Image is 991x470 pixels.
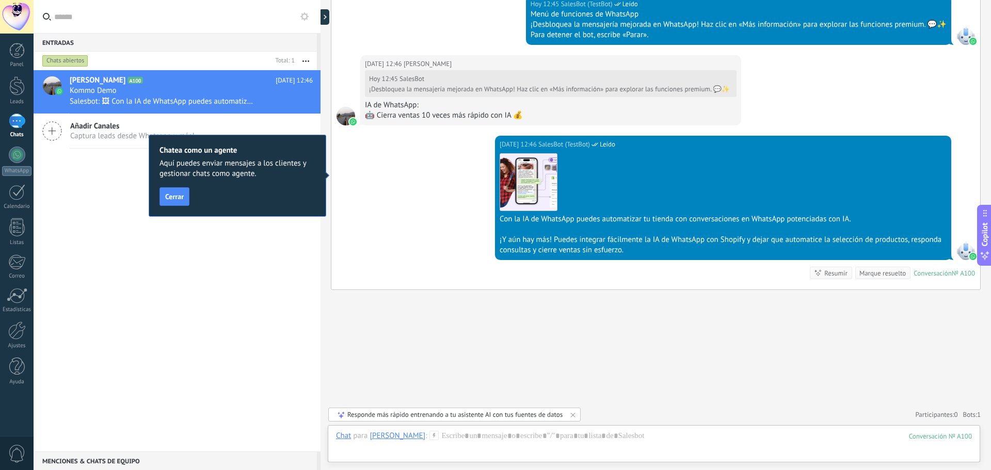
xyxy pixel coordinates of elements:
[977,410,981,419] span: 1
[347,410,563,419] div: Responde más rápido entrenando a tu asistente AI con tus fuentes de datos
[2,273,32,280] div: Correo
[980,222,990,246] span: Copilot
[365,110,737,121] div: 🤖 Cierra ventas 10 veces más rápido con IA 💰
[127,77,142,84] span: A100
[824,268,848,278] div: Resumir
[914,269,952,278] div: Conversación
[2,203,32,210] div: Calendario
[969,253,977,260] img: waba.svg
[370,431,425,440] div: Roger Chiroque
[2,61,32,68] div: Panel
[42,55,88,67] div: Chats abiertos
[2,99,32,105] div: Leads
[531,20,947,30] div: ¡Desbloquea la mensajería mejorada en WhatsApp! Haz clic en «Más información» para explorar las f...
[531,30,947,40] div: Para detener el bot, escribe «Parar».
[369,85,730,93] div: ¡Desbloquea la mensajería mejorada en WhatsApp! Haz clic en «Más información» para explorar las f...
[399,74,424,83] span: SalesBot
[2,379,32,385] div: Ayuda
[34,70,321,114] a: avataricon[PERSON_NAME]A100[DATE] 12:46Kommo DemoSalesbot: 🖼 Con la IA de WhatsApp puedes automat...
[2,306,32,313] div: Estadísticas
[2,343,32,349] div: Ajustes
[500,235,947,255] div: ¡Y aún hay más! Puedes integrar fácilmente la IA de WhatsApp con Shopify y dejar que automatice l...
[952,269,975,278] div: № A100
[369,75,399,83] div: Hoy 12:45
[915,410,957,419] a: Participantes:0
[70,131,195,141] span: Captura leads desde Whatsapp y más!
[349,118,357,125] img: waba.svg
[500,214,947,224] div: Con la IA de WhatsApp puedes automatizar tu tienda con conversaciones en WhatsApp potenciadas con...
[295,52,317,70] button: Más
[538,139,590,150] span: SalesBot (TestBot)
[70,86,117,96] span: Kommo Demo
[70,75,125,86] span: [PERSON_NAME]
[956,26,975,45] span: SalesBot
[70,121,195,131] span: Añadir Canales
[159,187,189,206] button: Cerrar
[500,154,557,210] img: 048af734-4ed9-4820-9a34-1cefa69ea7c0
[165,193,184,200] span: Cerrar
[425,431,427,441] span: :
[70,96,256,106] span: Salesbot: 🖼 Con la IA de WhatsApp puedes automatizar tu tienda con conversaciones en WhatsApp pot...
[531,9,947,20] div: Menú de funciones de WhatsApp
[159,158,315,179] span: Aquí puedes enviar mensajes a los clientes y gestionar chats como agente.
[954,410,958,419] span: 0
[2,239,32,246] div: Listas
[500,139,538,150] div: [DATE] 12:46
[2,132,32,138] div: Chats
[365,59,404,69] div: [DATE] 12:46
[963,410,981,419] span: Bots:
[909,432,972,441] div: 100
[56,88,63,95] img: icon
[34,33,317,52] div: Entradas
[404,59,452,69] span: Roger Chiroque
[353,431,367,441] span: para
[859,268,906,278] div: Marque resuelto
[337,107,355,125] span: Roger Chiroque
[159,145,315,155] h2: Chatea como un agente
[969,38,977,45] img: waba.svg
[276,75,313,86] span: [DATE] 12:46
[34,451,317,470] div: Menciones & Chats de equipo
[956,241,975,260] span: SalesBot
[365,100,737,110] div: IA de WhatsApp:
[271,56,295,66] div: Total: 1
[2,166,31,176] div: WhatsApp
[600,139,615,150] span: Leído
[319,9,329,25] div: Mostrar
